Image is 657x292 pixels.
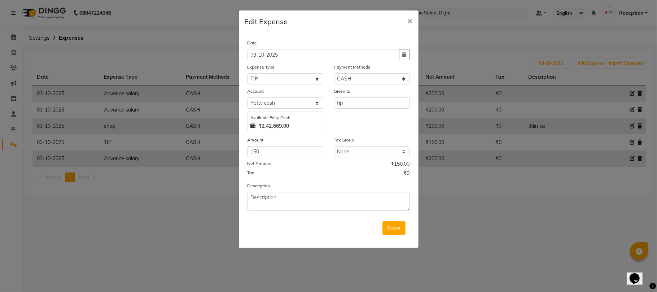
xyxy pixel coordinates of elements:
[248,64,275,70] label: Expense Type
[248,160,272,167] label: Net Amount
[334,64,371,70] label: Payment Methods
[334,88,351,95] label: Given to
[382,221,406,235] button: Save
[402,10,419,31] button: Close
[404,170,410,179] span: ₹0
[248,146,323,157] input: Amount
[248,170,254,176] label: Tax
[248,183,270,189] label: Description
[248,88,264,95] label: Account
[245,16,288,27] h5: Edit Expense
[387,225,401,232] span: Save
[391,160,410,170] span: ₹150.00
[248,137,264,143] label: Amount
[334,97,410,109] input: Given to
[259,122,289,130] strong: ₹2,42,669.00
[408,15,413,26] span: ×
[248,40,257,46] label: Date
[251,115,320,121] div: Available Petty Cash
[627,263,650,285] iframe: chat widget
[334,137,354,143] label: Tax Group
